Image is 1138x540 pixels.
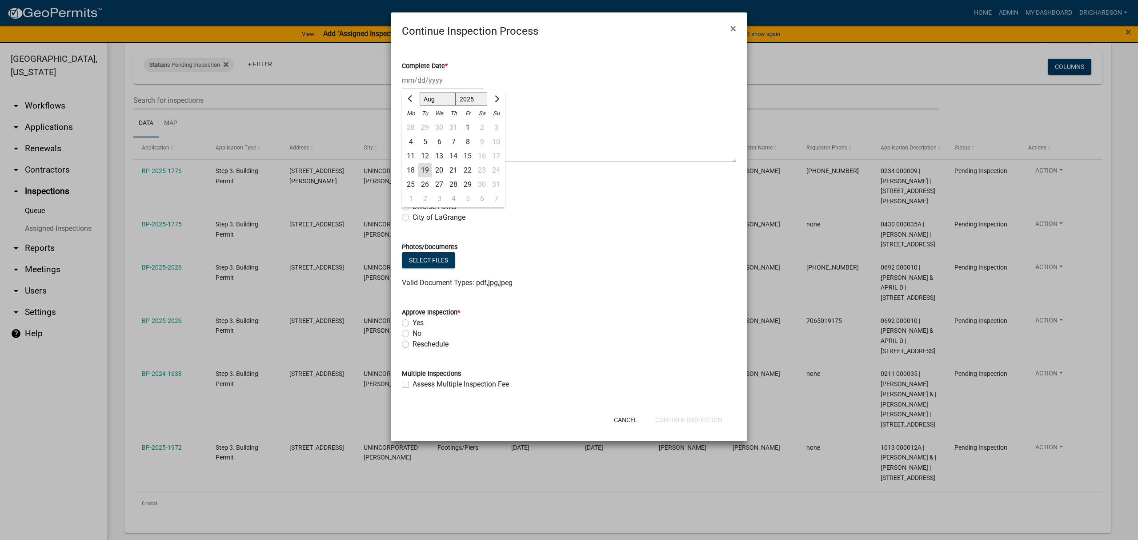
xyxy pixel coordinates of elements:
div: Wednesday, August 20, 2025 [432,163,446,177]
div: 19 [418,163,432,177]
label: Multiple Inspections [402,371,461,377]
div: Fr [461,106,475,121]
h4: Continue Inspection Process [402,23,538,39]
div: Tuesday, August 26, 2025 [418,177,432,192]
div: Tuesday, August 5, 2025 [418,135,432,149]
div: Th [446,106,461,121]
label: Photos/Documents [402,244,457,250]
div: 28 [446,177,461,192]
div: Wednesday, September 3, 2025 [432,192,446,206]
label: No [413,328,421,339]
div: Friday, August 1, 2025 [461,121,475,135]
div: Monday, August 18, 2025 [404,163,418,177]
div: Wednesday, July 30, 2025 [432,121,446,135]
div: Thursday, September 4, 2025 [446,192,461,206]
button: Next month [491,92,501,106]
div: Monday, August 11, 2025 [404,149,418,163]
div: Monday, July 28, 2025 [404,121,418,135]
div: 12 [418,149,432,163]
div: 18 [404,163,418,177]
div: Tu [418,106,432,121]
div: 11 [404,149,418,163]
div: Wednesday, August 6, 2025 [432,135,446,149]
div: 1 [404,192,418,206]
div: Thursday, August 21, 2025 [446,163,461,177]
div: Monday, August 4, 2025 [404,135,418,149]
label: Approve Inspection [402,310,460,316]
button: Cancel [607,412,645,428]
label: City of LaGrange [413,212,465,223]
div: Su [489,106,503,121]
div: Friday, August 22, 2025 [461,163,475,177]
div: Wednesday, August 27, 2025 [432,177,446,192]
button: Continue Inspection [648,412,729,428]
div: 8 [461,135,475,149]
div: 22 [461,163,475,177]
label: Yes [413,318,424,328]
div: 13 [432,149,446,163]
div: 27 [432,177,446,192]
button: Close [723,16,743,41]
div: Thursday, July 31, 2025 [446,121,461,135]
div: Wednesday, August 13, 2025 [432,149,446,163]
div: 6 [432,135,446,149]
div: 20 [432,163,446,177]
div: Monday, August 25, 2025 [404,177,418,192]
button: Select files [402,252,455,268]
div: 21 [446,163,461,177]
div: Thursday, August 14, 2025 [446,149,461,163]
div: 4 [404,135,418,149]
label: Assess Multiple Inspection Fee [413,379,509,390]
span: × [730,22,736,35]
div: We [432,106,446,121]
div: Monday, September 1, 2025 [404,192,418,206]
div: 15 [461,149,475,163]
div: Friday, August 8, 2025 [461,135,475,149]
div: Thursday, August 28, 2025 [446,177,461,192]
div: 26 [418,177,432,192]
div: 4 [446,192,461,206]
input: mm/dd/yyyy [402,71,483,89]
label: Complete Date [402,63,448,69]
div: Tuesday, August 12, 2025 [418,149,432,163]
div: 25 [404,177,418,192]
div: 14 [446,149,461,163]
div: 5 [418,135,432,149]
div: 30 [432,121,446,135]
div: 7 [446,135,461,149]
div: Tuesday, September 2, 2025 [418,192,432,206]
div: Tuesday, July 29, 2025 [418,121,432,135]
div: 29 [418,121,432,135]
div: Sa [475,106,489,121]
select: Select year [456,93,488,106]
span: Valid Document Types: pdf,jpg,jpeg [402,278,513,287]
div: Friday, August 15, 2025 [461,149,475,163]
div: Friday, September 5, 2025 [461,192,475,206]
button: Previous month [405,92,416,106]
select: Select month [420,93,456,106]
div: Friday, August 29, 2025 [461,177,475,192]
div: 31 [446,121,461,135]
div: Mo [404,106,418,121]
div: 2 [418,192,432,206]
div: Thursday, August 7, 2025 [446,135,461,149]
div: 1 [461,121,475,135]
label: Reschedule [413,339,449,350]
div: 3 [432,192,446,206]
div: 5 [461,192,475,206]
div: 28 [404,121,418,135]
div: 29 [461,177,475,192]
div: Tuesday, August 19, 2025 [418,163,432,177]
